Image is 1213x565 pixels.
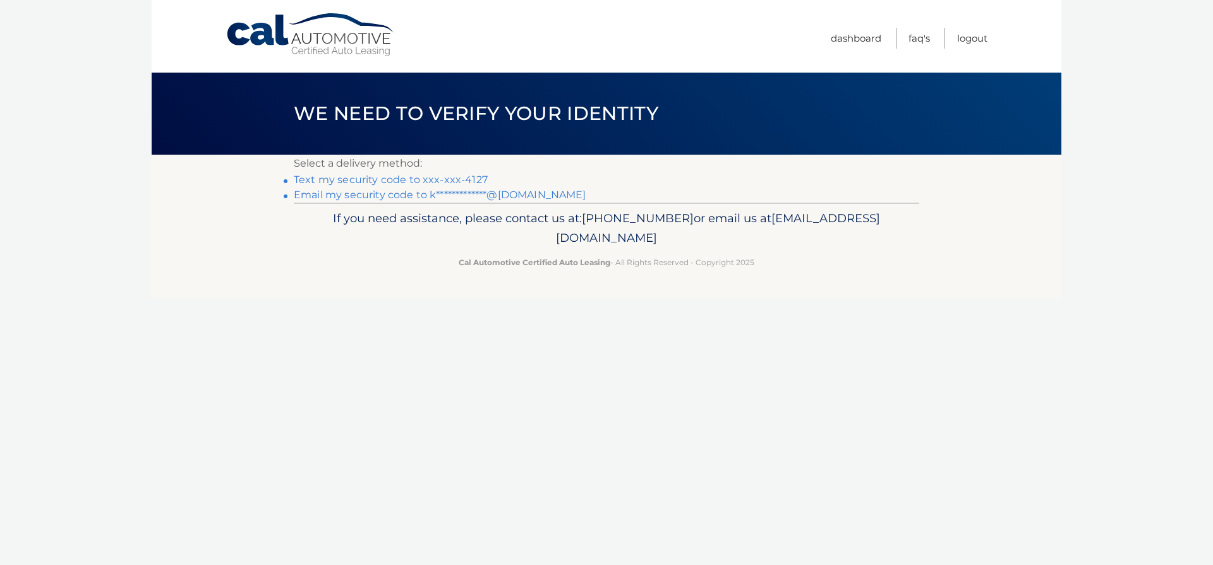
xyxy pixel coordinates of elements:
p: - All Rights Reserved - Copyright 2025 [302,256,911,269]
span: We need to verify your identity [294,102,658,125]
span: [PHONE_NUMBER] [582,211,694,225]
p: Select a delivery method: [294,155,919,172]
a: Text my security code to xxx-xxx-4127 [294,174,488,186]
a: Dashboard [831,28,881,49]
a: FAQ's [908,28,930,49]
strong: Cal Automotive Certified Auto Leasing [459,258,610,267]
p: If you need assistance, please contact us at: or email us at [302,208,911,249]
a: Cal Automotive [226,13,396,57]
a: Logout [957,28,987,49]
